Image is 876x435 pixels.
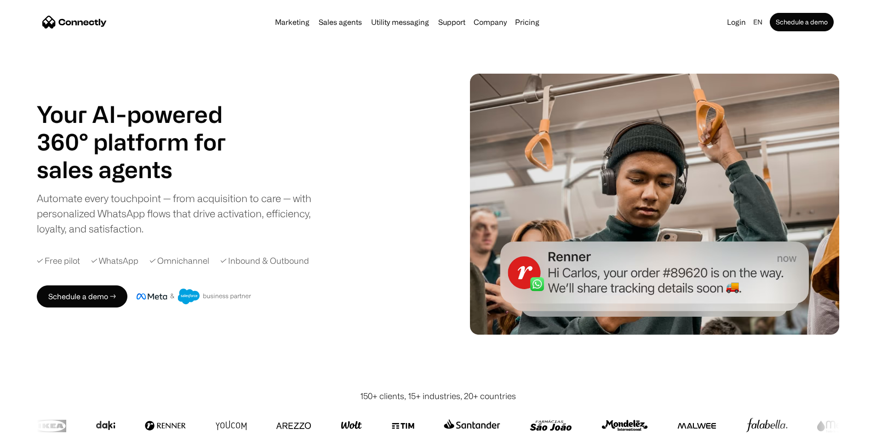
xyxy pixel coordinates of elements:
[37,285,127,307] a: Schedule a demo →
[42,15,107,29] a: home
[37,100,248,156] h1: Your AI-powered 360° platform for
[753,16,762,29] div: en
[471,16,510,29] div: Company
[37,191,326,236] div: Automate every touchpoint — from acquisition to care — with personalized WhatsApp flows that driv...
[37,156,248,183] h1: sales agents
[750,16,768,29] div: en
[37,255,80,267] div: ✓ Free pilot
[9,418,55,432] aside: Language selected: English
[315,18,366,26] a: Sales agents
[511,18,543,26] a: Pricing
[770,13,834,31] a: Schedule a demo
[360,390,516,402] div: 150+ clients, 15+ industries, 20+ countries
[149,255,209,267] div: ✓ Omnichannel
[435,18,469,26] a: Support
[723,16,750,29] a: Login
[271,18,313,26] a: Marketing
[137,289,252,304] img: Meta and Salesforce business partner badge.
[91,255,138,267] div: ✓ WhatsApp
[37,156,248,183] div: carousel
[367,18,433,26] a: Utility messaging
[37,156,248,183] div: 1 of 4
[220,255,309,267] div: ✓ Inbound & Outbound
[474,16,507,29] div: Company
[18,419,55,432] ul: Language list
